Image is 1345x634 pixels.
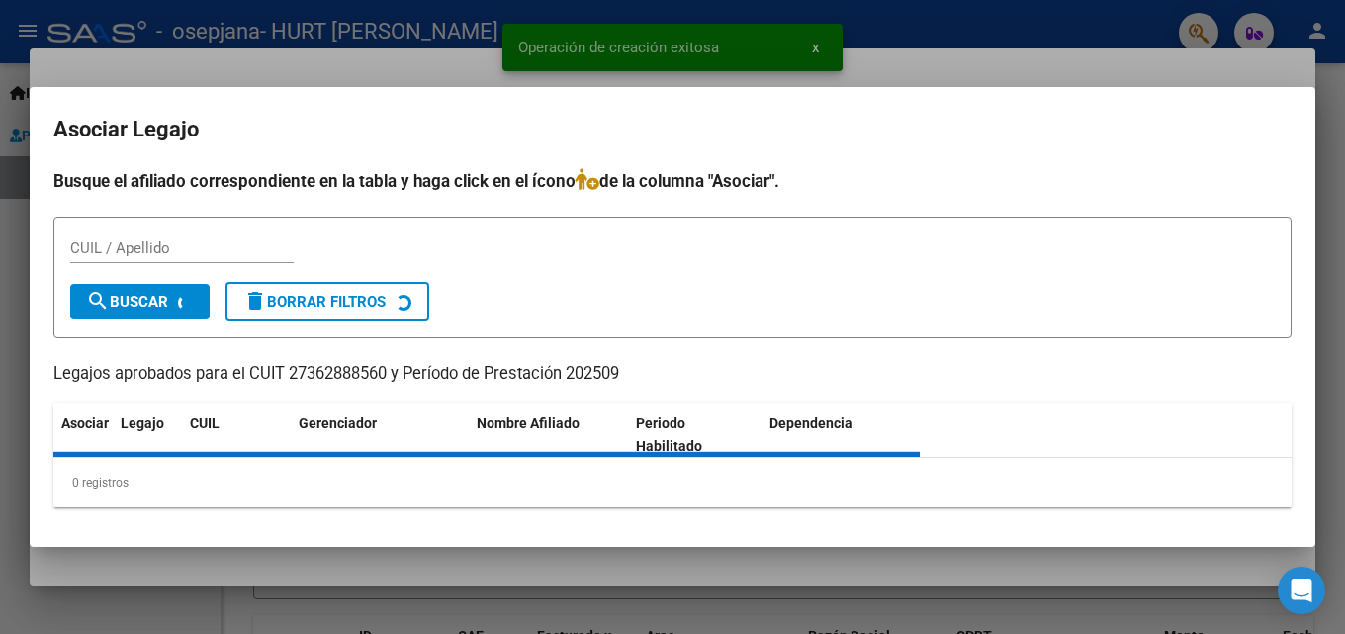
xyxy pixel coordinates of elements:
[1278,567,1325,614] div: Open Intercom Messenger
[121,415,164,431] span: Legajo
[628,403,762,468] datatable-header-cell: Periodo Habilitado
[53,362,1292,387] p: Legajos aprobados para el CUIT 27362888560 y Período de Prestación 202509
[299,415,377,431] span: Gerenciador
[86,289,110,313] mat-icon: search
[636,415,702,454] span: Periodo Habilitado
[469,403,628,468] datatable-header-cell: Nombre Afiliado
[86,293,168,311] span: Buscar
[182,403,291,468] datatable-header-cell: CUIL
[70,284,210,319] button: Buscar
[113,403,182,468] datatable-header-cell: Legajo
[53,458,1292,507] div: 0 registros
[477,415,580,431] span: Nombre Afiliado
[225,282,429,321] button: Borrar Filtros
[61,415,109,431] span: Asociar
[53,168,1292,194] h4: Busque el afiliado correspondiente en la tabla y haga click en el ícono de la columna "Asociar".
[53,403,113,468] datatable-header-cell: Asociar
[291,403,469,468] datatable-header-cell: Gerenciador
[243,293,386,311] span: Borrar Filtros
[243,289,267,313] mat-icon: delete
[762,403,921,468] datatable-header-cell: Dependencia
[769,415,852,431] span: Dependencia
[53,111,1292,148] h2: Asociar Legajo
[190,415,220,431] span: CUIL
